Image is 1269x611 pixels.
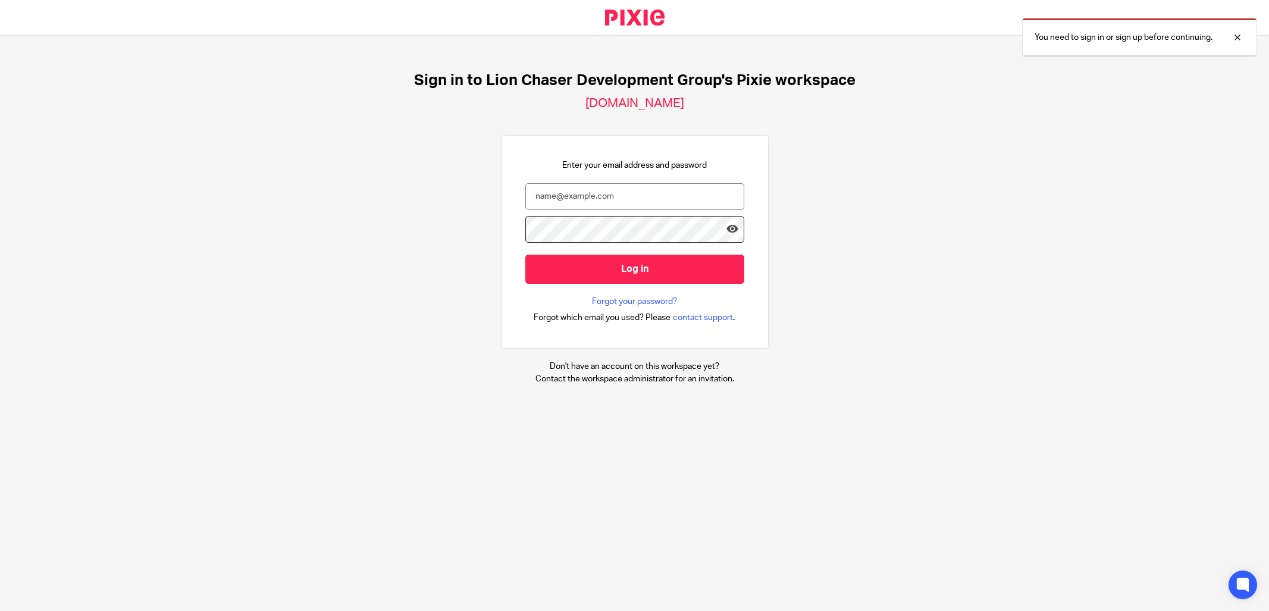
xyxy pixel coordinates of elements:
[535,361,734,372] p: Don't have an account on this workspace yet?
[535,373,734,385] p: Contact the workspace administrator for an invitation.
[525,255,744,284] input: Log in
[525,183,744,210] input: name@example.com
[585,96,684,111] h2: [DOMAIN_NAME]
[562,159,707,171] p: Enter your email address and password
[592,296,677,308] a: Forgot your password?
[414,71,856,90] h1: Sign in to Lion Chaser Development Group's Pixie workspace
[673,312,733,324] span: contact support
[534,311,735,324] div: .
[534,312,670,324] span: Forgot which email you used? Please
[1035,32,1212,43] p: You need to sign in or sign up before continuing.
